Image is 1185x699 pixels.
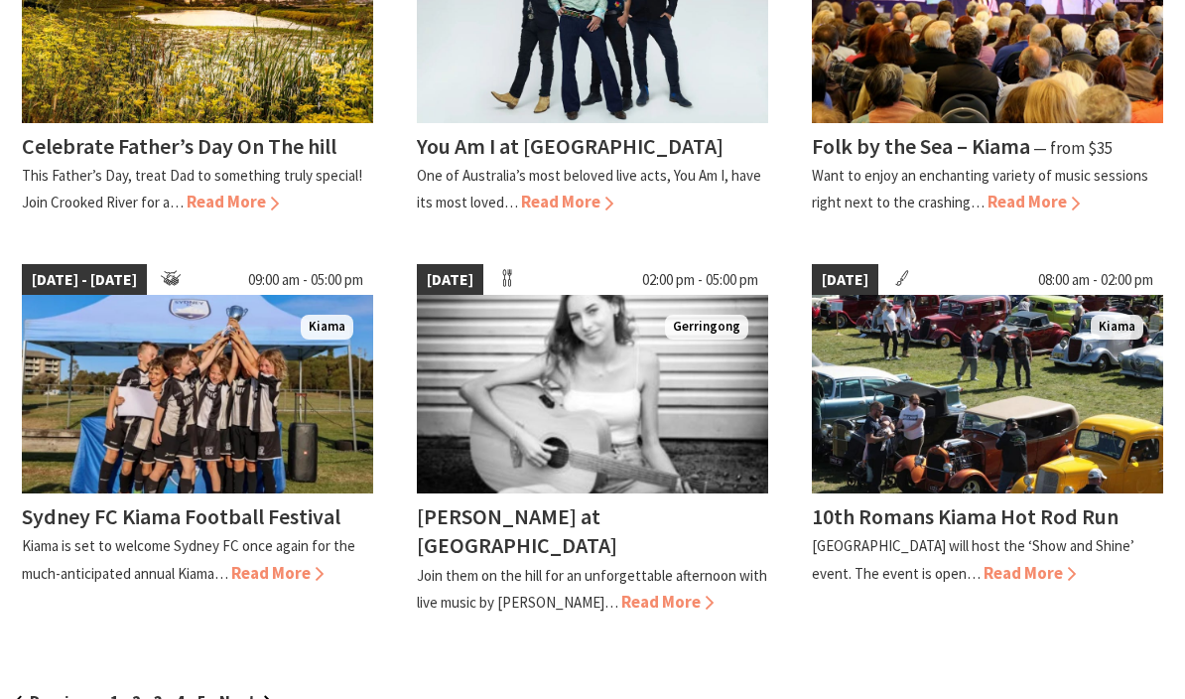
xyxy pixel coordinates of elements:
span: Kiama [301,315,353,340]
span: Read More [987,191,1080,212]
span: 08:00 am - 02:00 pm [1028,264,1163,296]
h4: 10th Romans Kiama Hot Rod Run [812,502,1119,530]
h4: Sydney FC Kiama Football Festival [22,502,340,530]
h4: Celebrate Father’s Day On The hill [22,132,336,160]
span: [DATE] [417,264,483,296]
span: Read More [231,562,324,584]
span: Read More [521,191,613,212]
span: [DATE] [812,264,878,296]
h4: Folk by the Sea – Kiama [812,132,1030,160]
img: Hot Rod Run Kiama [812,295,1163,493]
span: ⁠— from $35 [1033,137,1113,159]
span: [DATE] - [DATE] [22,264,147,296]
span: Read More [187,191,279,212]
span: 02:00 pm - 05:00 pm [632,264,768,296]
span: 09:00 am - 05:00 pm [238,264,373,296]
img: sfc-kiama-football-festival-2 [22,295,373,493]
p: One of Australia’s most beloved live acts, You Am I, have its most loved… [417,166,761,211]
h4: You Am I at [GEOGRAPHIC_DATA] [417,132,724,160]
a: [DATE] 02:00 pm - 05:00 pm Tayah Larsen Gerringong [PERSON_NAME] at [GEOGRAPHIC_DATA] Join them o... [417,264,768,616]
a: [DATE] - [DATE] 09:00 am - 05:00 pm sfc-kiama-football-festival-2 Kiama Sydney FC Kiama Football ... [22,264,373,616]
p: This Father’s Day, treat Dad to something truly special! Join Crooked River for a… [22,166,362,211]
a: [DATE] 08:00 am - 02:00 pm Hot Rod Run Kiama Kiama 10th Romans Kiama Hot Rod Run [GEOGRAPHIC_DATA... [812,264,1163,616]
p: Kiama is set to welcome Sydney FC once again for the much-anticipated annual Kiama… [22,536,355,582]
p: Want to enjoy an enchanting variety of music sessions right next to the crashing… [812,166,1148,211]
p: Join them on the hill for an unforgettable afternoon with live music by [PERSON_NAME]… [417,566,767,612]
h4: [PERSON_NAME] at [GEOGRAPHIC_DATA] [417,502,617,559]
span: Read More [621,591,714,613]
span: Read More [984,562,1076,584]
span: Kiama [1091,315,1143,340]
p: [GEOGRAPHIC_DATA] will host the ‘Show and Shine’ event. The event is open… [812,536,1134,582]
img: Tayah Larsen [417,295,768,493]
span: Gerringong [665,315,748,340]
